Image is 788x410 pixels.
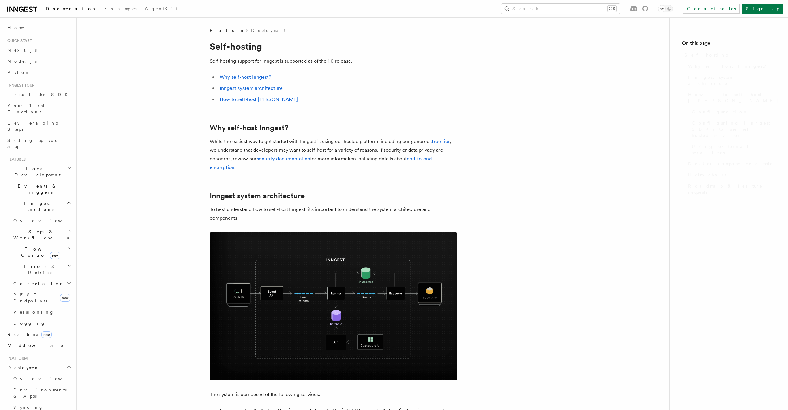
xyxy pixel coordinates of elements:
button: Search...⌘K [501,4,620,14]
span: Local Development [5,166,67,178]
span: AgentKit [145,6,178,11]
p: The system is composed of the following services: [210,390,457,399]
div: Inngest Functions [5,215,73,329]
span: Install the SDK [7,92,71,97]
a: Configuring Inngest SDKs to use self-hosted server [689,117,776,141]
span: Steps & Workflows [11,229,69,241]
a: Why self-host Inngest? [686,61,776,72]
button: Toggle dark mode [658,5,673,12]
img: Inngest system architecture diagram [210,232,457,380]
span: Deployment [5,365,41,371]
span: Inngest Functions [5,200,67,213]
a: REST Endpointsnew [11,289,73,306]
span: Middleware [5,342,64,349]
span: Versioning [13,310,54,315]
span: Cancellation [11,281,64,287]
button: Flow Controlnew [11,243,73,261]
button: Events & Triggers [5,180,73,198]
a: Python [5,67,73,78]
span: Node.js [7,59,37,64]
a: Why self-host Inngest? [210,124,288,132]
span: Inngest tour [5,83,35,88]
a: How to self-host [PERSON_NAME] [686,89,776,106]
a: Sign Up [742,4,783,14]
span: Docker compose example [688,161,773,167]
span: Helm chart [688,172,726,178]
span: Configuration [692,109,748,115]
span: Inngest system architecture [688,74,776,87]
span: Platform [5,356,28,361]
a: Next.js [5,44,73,56]
span: Flow Control [11,246,68,258]
a: Environments & Apps [11,384,73,402]
a: Using external services [689,141,776,158]
span: Self-hosting [684,52,730,58]
button: Middleware [5,340,73,351]
button: Realtimenew [5,329,73,340]
a: Logging [11,318,73,329]
h4: On this page [682,40,776,49]
span: new [41,331,52,338]
span: Events & Triggers [5,183,67,195]
button: Inngest Functions [5,198,73,215]
span: Overview [13,376,77,381]
span: Quick start [5,38,32,43]
span: How to self-host [PERSON_NAME] [688,91,779,104]
span: Next.js [7,48,37,53]
span: Setting up your app [7,138,61,149]
a: Documentation [42,2,101,17]
a: Self-hosting [682,49,776,61]
span: new [50,252,60,259]
span: Using external services [692,143,776,156]
a: Your first Functions [5,100,73,117]
button: Local Development [5,163,73,180]
span: new [60,294,70,302]
span: REST Endpoints [13,292,47,303]
span: Features [5,157,26,162]
p: Self-hosting support for Inngest is supported as of the 1.0 release. [210,57,457,66]
span: Errors & Retries [11,263,67,276]
a: Contact sales [683,4,740,14]
button: Errors & Retries [11,261,73,278]
a: Install the SDK [5,89,73,100]
a: How to self-host [PERSON_NAME] [220,96,298,102]
button: Steps & Workflows [11,226,73,243]
span: Roadmap & feature requests [688,183,776,195]
a: Node.js [5,56,73,67]
span: Environments & Apps [13,387,67,399]
span: Overview [13,218,77,223]
a: Versioning [11,306,73,318]
h1: Self-hosting [210,41,457,52]
span: Platform [210,27,242,33]
a: Home [5,22,73,33]
span: Logging [13,321,45,326]
a: Inngest system architecture [210,192,305,200]
span: Examples [104,6,137,11]
a: Inngest system architecture [220,85,283,91]
a: Why self-host Inngest? [220,74,271,80]
span: Documentation [46,6,97,11]
a: Configuration [689,106,776,117]
button: Cancellation [11,278,73,289]
button: Deployment [5,362,73,373]
kbd: ⌘K [608,6,616,12]
span: Why self-host Inngest? [688,63,771,69]
a: free tier [432,138,450,144]
a: Docker compose example [686,158,776,169]
a: Helm chart [686,169,776,180]
span: Leveraging Steps [7,120,60,132]
p: To best understand how to self-host Inngest, it's important to understand the system architecture... [210,205,457,222]
a: Inngest system architecture [686,72,776,89]
span: Your first Functions [7,103,44,114]
a: AgentKit [141,2,181,17]
a: security documentation [257,156,310,162]
p: While the easiest way to get started with Inngest is using our hosted platform, including our gen... [210,137,457,172]
span: Configuring Inngest SDKs to use self-hosted server [692,120,776,138]
a: Deployment [251,27,285,33]
span: Realtime [5,331,52,337]
span: Home [7,25,25,31]
a: Overview [11,373,73,384]
a: Roadmap & feature requests [686,180,776,198]
span: Python [7,70,30,75]
span: Syncing [13,405,43,410]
